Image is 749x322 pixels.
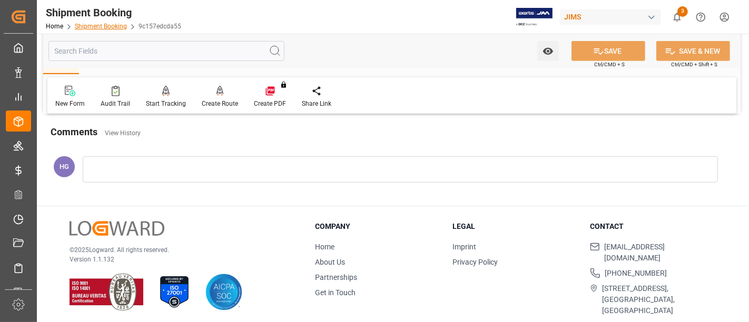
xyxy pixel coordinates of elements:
span: [PHONE_NUMBER] [605,268,667,279]
button: show 3 new notifications [665,5,689,29]
h2: Comments [51,125,97,139]
div: Create Route [202,99,238,108]
button: JIMS [560,7,665,27]
img: Exertis%20JAM%20-%20Email%20Logo.jpg_1722504956.jpg [516,8,553,26]
div: New Form [55,99,85,108]
a: Home [315,243,334,251]
a: Privacy Policy [452,258,498,266]
h3: Contact [590,221,714,232]
button: Help Center [689,5,713,29]
button: open menu [537,41,559,61]
div: Start Tracking [146,99,186,108]
span: [EMAIL_ADDRESS][DOMAIN_NAME] [604,241,714,264]
div: Audit Trail [101,99,130,108]
img: ISO 27001 Certification [156,274,193,310]
img: Logward Logo [70,221,164,236]
a: Shipment Booking [75,23,127,30]
a: Get in Touch [315,288,356,297]
span: 3 [677,6,688,17]
div: JIMS [560,9,661,25]
a: Imprint [452,243,476,251]
button: SAVE [571,41,645,61]
span: Ctrl/CMD + Shift + S [671,61,717,68]
span: HG [60,163,69,170]
h3: Legal [452,221,577,232]
button: SAVE & NEW [656,41,730,61]
a: About Us [315,258,345,266]
span: [STREET_ADDRESS], [GEOGRAPHIC_DATA], [GEOGRAPHIC_DATA] [602,283,714,316]
a: Home [46,23,63,30]
div: Share Link [302,99,331,108]
input: Search Fields [48,41,284,61]
a: Partnerships [315,273,357,281]
div: Shipment Booking [46,5,181,21]
p: Version 1.1.132 [70,255,289,264]
span: Ctrl/CMD + S [594,61,625,68]
img: ISO 9001 & ISO 14001 Certification [70,274,143,310]
img: AICPA SOC [205,274,242,310]
p: © 2025 Logward. All rights reserved. [70,245,289,255]
a: View History [105,129,141,137]
h3: Company [315,221,439,232]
